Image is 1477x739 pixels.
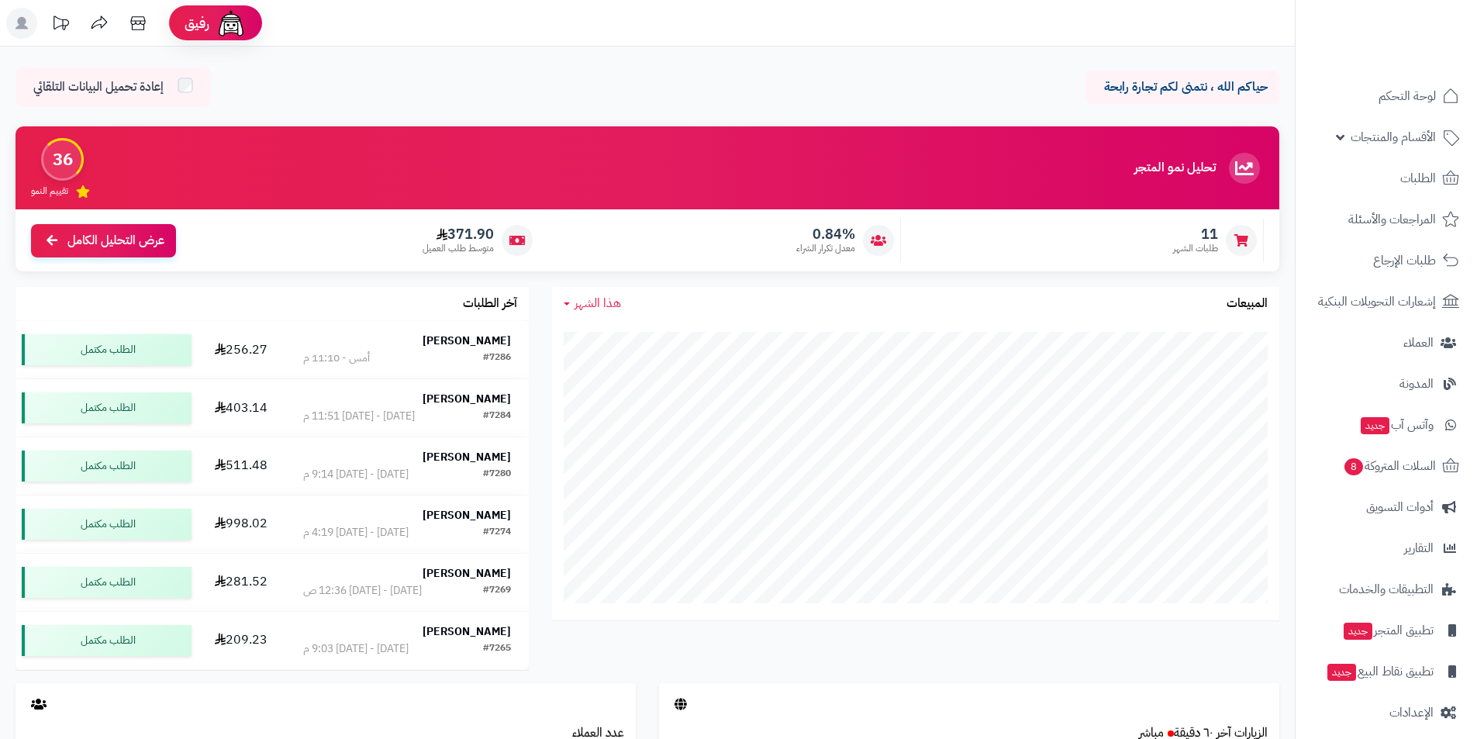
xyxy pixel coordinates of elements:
[423,391,511,407] strong: [PERSON_NAME]
[1305,489,1468,526] a: أدوات التسويق
[1366,496,1434,518] span: أدوات التسويق
[303,351,370,366] div: أمس - 11:10 م
[483,467,511,482] div: #7280
[423,333,511,349] strong: [PERSON_NAME]
[198,321,285,378] td: 256.27
[31,224,176,257] a: عرض التحليل الكامل
[1305,283,1468,320] a: إشعارات التحويلات البنكية
[216,8,247,39] img: ai-face.png
[41,8,80,43] a: تحديثات المنصة
[1173,242,1218,255] span: طلبات الشهر
[1361,417,1389,434] span: جديد
[1305,78,1468,115] a: لوحة التحكم
[483,409,511,424] div: #7284
[423,623,511,640] strong: [PERSON_NAME]
[1403,332,1434,354] span: العملاء
[423,507,511,523] strong: [PERSON_NAME]
[31,185,68,198] span: تقييم النمو
[1359,414,1434,436] span: وآتس آب
[1327,664,1356,681] span: جديد
[303,583,422,599] div: [DATE] - [DATE] 12:36 ص
[1389,702,1434,723] span: الإعدادات
[1305,530,1468,567] a: التقارير
[1339,578,1434,600] span: التطبيقات والخدمات
[1372,43,1462,76] img: logo-2.png
[22,625,192,656] div: الطلب مكتمل
[483,525,511,540] div: #7274
[33,78,164,96] span: إعادة تحميل البيانات التلقائي
[303,409,415,424] div: [DATE] - [DATE] 11:51 م
[22,451,192,482] div: الطلب مكتمل
[564,295,621,313] a: هذا الشهر
[575,294,621,313] span: هذا الشهر
[1351,126,1436,148] span: الأقسام والمنتجات
[1134,161,1216,175] h3: تحليل نمو المتجر
[67,232,164,250] span: عرض التحليل الكامل
[1097,78,1268,96] p: حياكم الله ، نتمنى لكم تجارة رابحة
[1305,324,1468,361] a: العملاء
[1173,226,1218,243] span: 11
[22,509,192,540] div: الطلب مكتمل
[423,242,494,255] span: متوسط طلب العميل
[796,226,855,243] span: 0.84%
[1305,653,1468,690] a: تطبيق نقاط البيعجديد
[1344,623,1372,640] span: جديد
[1305,242,1468,279] a: طلبات الإرجاع
[423,449,511,465] strong: [PERSON_NAME]
[198,379,285,437] td: 403.14
[1227,297,1268,311] h3: المبيعات
[22,334,192,365] div: الطلب مكتمل
[198,612,285,669] td: 209.23
[796,242,855,255] span: معدل تكرار الشراء
[198,496,285,553] td: 998.02
[463,297,517,311] h3: آخر الطلبات
[22,567,192,598] div: الطلب مكتمل
[198,554,285,611] td: 281.52
[423,565,511,582] strong: [PERSON_NAME]
[1305,201,1468,238] a: المراجعات والأسئلة
[303,525,409,540] div: [DATE] - [DATE] 4:19 م
[1305,571,1468,608] a: التطبيقات والخدمات
[483,641,511,657] div: #7265
[1344,458,1363,475] span: 8
[1348,209,1436,230] span: المراجعات والأسئلة
[185,14,209,33] span: رفيق
[1399,373,1434,395] span: المدونة
[303,467,409,482] div: [DATE] - [DATE] 9:14 م
[1305,447,1468,485] a: السلات المتروكة8
[198,437,285,495] td: 511.48
[1318,291,1436,313] span: إشعارات التحويلات البنكية
[1373,250,1436,271] span: طلبات الإرجاع
[22,392,192,423] div: الطلب مكتمل
[1305,612,1468,649] a: تطبيق المتجرجديد
[423,226,494,243] span: 371.90
[483,351,511,366] div: #7286
[1326,661,1434,682] span: تطبيق نقاط البيع
[1379,85,1436,107] span: لوحة التحكم
[1342,620,1434,641] span: تطبيق المتجر
[1305,406,1468,444] a: وآتس آبجديد
[1305,160,1468,197] a: الطلبات
[303,641,409,657] div: [DATE] - [DATE] 9:03 م
[1404,537,1434,559] span: التقارير
[1305,694,1468,731] a: الإعدادات
[1400,167,1436,189] span: الطلبات
[1343,455,1436,477] span: السلات المتروكة
[1305,365,1468,402] a: المدونة
[483,583,511,599] div: #7269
